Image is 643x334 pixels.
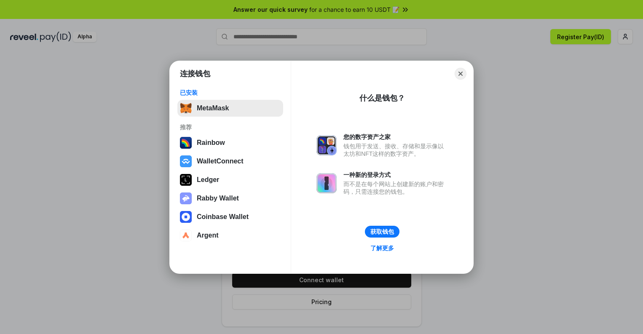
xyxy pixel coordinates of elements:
button: WalletConnect [177,153,283,170]
div: 推荐 [180,123,281,131]
div: Rabby Wallet [197,195,239,202]
h1: 连接钱包 [180,69,210,79]
button: Ledger [177,171,283,188]
div: 一种新的登录方式 [343,171,448,179]
div: 已安装 [180,89,281,96]
img: svg+xml,%3Csvg%20width%3D%2228%22%20height%3D%2228%22%20viewBox%3D%220%200%2028%2028%22%20fill%3D... [180,155,192,167]
img: svg+xml,%3Csvg%20fill%3D%22none%22%20height%3D%2233%22%20viewBox%3D%220%200%2035%2033%22%20width%... [180,102,192,114]
div: Rainbow [197,139,225,147]
div: WalletConnect [197,158,244,165]
button: MetaMask [177,100,283,117]
div: 钱包用于发送、接收、存储和显示像以太坊和NFT这样的数字资产。 [343,142,448,158]
img: svg+xml,%3Csvg%20width%3D%2228%22%20height%3D%2228%22%20viewBox%3D%220%200%2028%2028%22%20fill%3D... [180,211,192,223]
button: 获取钱包 [365,226,399,238]
div: Coinbase Wallet [197,213,249,221]
img: svg+xml,%3Csvg%20width%3D%2228%22%20height%3D%2228%22%20viewBox%3D%220%200%2028%2028%22%20fill%3D... [180,230,192,241]
div: MetaMask [197,104,229,112]
div: 您的数字资产之家 [343,133,448,141]
button: Close [455,68,466,80]
div: Ledger [197,176,219,184]
img: svg+xml,%3Csvg%20xmlns%3D%22http%3A%2F%2Fwww.w3.org%2F2000%2Fsvg%22%20fill%3D%22none%22%20viewBox... [180,192,192,204]
img: svg+xml,%3Csvg%20width%3D%22120%22%20height%3D%22120%22%20viewBox%3D%220%200%20120%20120%22%20fil... [180,137,192,149]
button: Argent [177,227,283,244]
div: 而不是在每个网站上创建新的账户和密码，只需连接您的钱包。 [343,180,448,195]
button: Coinbase Wallet [177,208,283,225]
button: Rabby Wallet [177,190,283,207]
div: Argent [197,232,219,239]
div: 获取钱包 [370,228,394,235]
a: 了解更多 [365,243,399,254]
div: 什么是钱包？ [359,93,405,103]
button: Rainbow [177,134,283,151]
img: svg+xml,%3Csvg%20xmlns%3D%22http%3A%2F%2Fwww.w3.org%2F2000%2Fsvg%22%20fill%3D%22none%22%20viewBox... [316,135,337,155]
img: svg+xml,%3Csvg%20xmlns%3D%22http%3A%2F%2Fwww.w3.org%2F2000%2Fsvg%22%20width%3D%2228%22%20height%3... [180,174,192,186]
div: 了解更多 [370,244,394,252]
img: svg+xml,%3Csvg%20xmlns%3D%22http%3A%2F%2Fwww.w3.org%2F2000%2Fsvg%22%20fill%3D%22none%22%20viewBox... [316,173,337,193]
